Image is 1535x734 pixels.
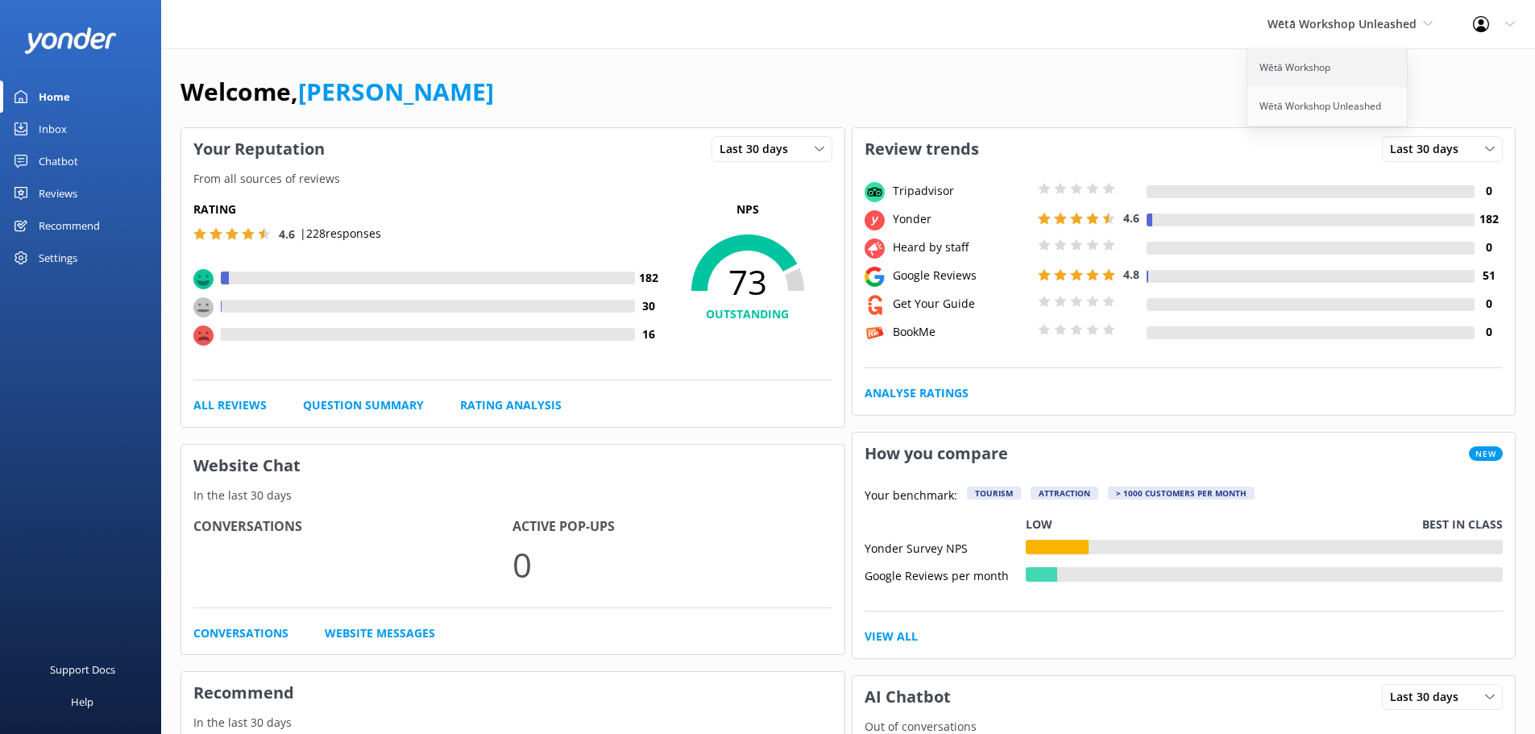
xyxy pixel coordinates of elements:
a: Website Messages [325,624,435,642]
a: View All [865,628,918,645]
div: Home [39,81,70,113]
h4: 0 [1475,238,1503,256]
span: Last 30 days [1390,688,1468,706]
h1: Welcome, [180,73,494,111]
a: Wētā Workshop Unleashed [1247,87,1408,126]
p: From all sources of reviews [181,170,844,188]
h4: OUTSTANDING [663,305,832,323]
p: In the last 30 days [181,487,844,504]
p: 0 [512,537,832,591]
h4: 0 [1475,182,1503,200]
h3: Recommend [181,672,844,714]
p: Low [1026,516,1052,533]
h4: 0 [1475,295,1503,313]
img: yonder-white-logo.png [24,27,117,54]
h5: Rating [193,201,663,218]
h4: 182 [635,269,663,287]
div: Heard by staff [889,238,1034,256]
div: Attraction [1031,487,1098,500]
div: Tripadvisor [889,182,1034,200]
p: NPS [663,201,832,218]
div: Chatbot [39,145,78,177]
a: Wētā Workshop [1247,48,1408,87]
span: 4.8 [1123,267,1139,282]
h4: 16 [635,326,663,343]
p: In the last 30 days [181,714,844,732]
div: Yonder Survey NPS [865,540,1026,554]
a: Question Summary [303,396,424,414]
h4: 0 [1475,323,1503,341]
div: Help [71,686,93,718]
p: Your benchmark: [865,487,957,506]
a: All Reviews [193,396,267,414]
a: Conversations [193,624,288,642]
div: Reviews [39,177,77,209]
h4: 51 [1475,267,1503,284]
div: BookMe [889,323,1034,341]
div: Tourism [967,487,1021,500]
h4: Conversations [193,516,512,537]
div: Yonder [889,210,1034,228]
a: Analyse Ratings [865,384,969,402]
span: Wētā Workshop Unleashed [1267,16,1417,31]
span: 73 [663,262,832,302]
span: 4.6 [279,226,295,242]
h3: Website Chat [181,445,844,487]
h3: AI Chatbot [853,676,963,718]
div: Google Reviews [889,267,1034,284]
div: Recommend [39,209,100,242]
div: Google Reviews per month [865,567,1026,582]
a: Rating Analysis [460,396,562,414]
div: Settings [39,242,77,274]
span: 4.6 [1123,210,1139,226]
div: Get Your Guide [889,295,1034,313]
p: | 228 responses [300,225,381,243]
h3: Review trends [853,128,991,170]
span: Last 30 days [1390,140,1468,158]
h4: Active Pop-ups [512,516,832,537]
p: Best in class [1422,516,1503,533]
span: New [1469,446,1503,461]
div: > 1000 customers per month [1108,487,1255,500]
h4: 30 [635,297,663,315]
div: Support Docs [50,653,115,686]
h3: How you compare [853,433,1020,475]
h4: 182 [1475,210,1503,228]
h3: Your Reputation [181,128,337,170]
span: Last 30 days [720,140,798,158]
div: Inbox [39,113,67,145]
a: [PERSON_NAME] [298,75,494,108]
